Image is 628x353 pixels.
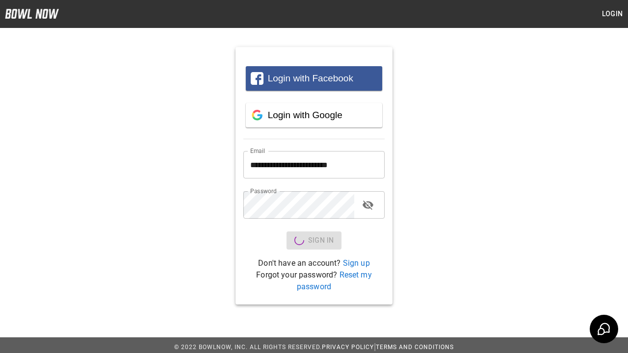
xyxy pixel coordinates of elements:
[376,344,454,351] a: Terms and Conditions
[268,110,342,120] span: Login with Google
[597,5,628,23] button: Login
[246,66,382,91] button: Login with Facebook
[358,195,378,215] button: toggle password visibility
[5,9,59,19] img: logo
[246,103,382,127] button: Login with Google
[343,258,370,268] a: Sign up
[322,344,374,351] a: Privacy Policy
[243,257,385,269] p: Don't have an account?
[297,270,372,291] a: Reset my password
[268,73,353,83] span: Login with Facebook
[174,344,322,351] span: © 2022 BowlNow, Inc. All Rights Reserved.
[243,269,385,293] p: Forgot your password?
